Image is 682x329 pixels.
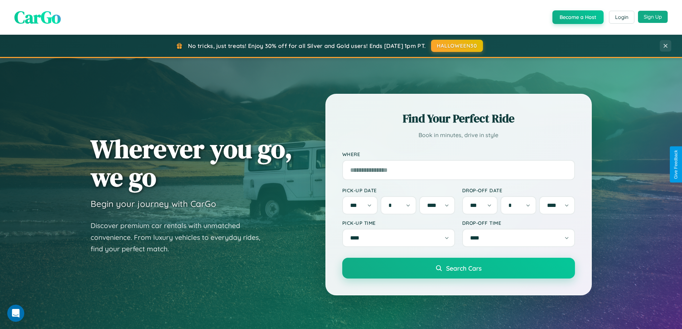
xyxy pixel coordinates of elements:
button: Login [609,11,634,24]
label: Where [342,151,575,157]
button: Search Cars [342,258,575,279]
label: Drop-off Date [462,187,575,193]
iframe: Intercom live chat [7,305,24,322]
button: Sign Up [638,11,668,23]
span: Search Cars [446,264,482,272]
label: Pick-up Time [342,220,455,226]
div: Give Feedback [673,150,678,179]
button: Become a Host [552,10,604,24]
p: Book in minutes, drive in style [342,130,575,140]
span: CarGo [14,5,61,29]
h2: Find Your Perfect Ride [342,111,575,126]
h1: Wherever you go, we go [91,135,292,191]
button: HALLOWEEN30 [431,40,483,52]
label: Drop-off Time [462,220,575,226]
label: Pick-up Date [342,187,455,193]
p: Discover premium car rentals with unmatched convenience. From luxury vehicles to everyday rides, ... [91,220,270,255]
h3: Begin your journey with CarGo [91,198,216,209]
span: No tricks, just treats! Enjoy 30% off for all Silver and Gold users! Ends [DATE] 1pm PT. [188,42,426,49]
